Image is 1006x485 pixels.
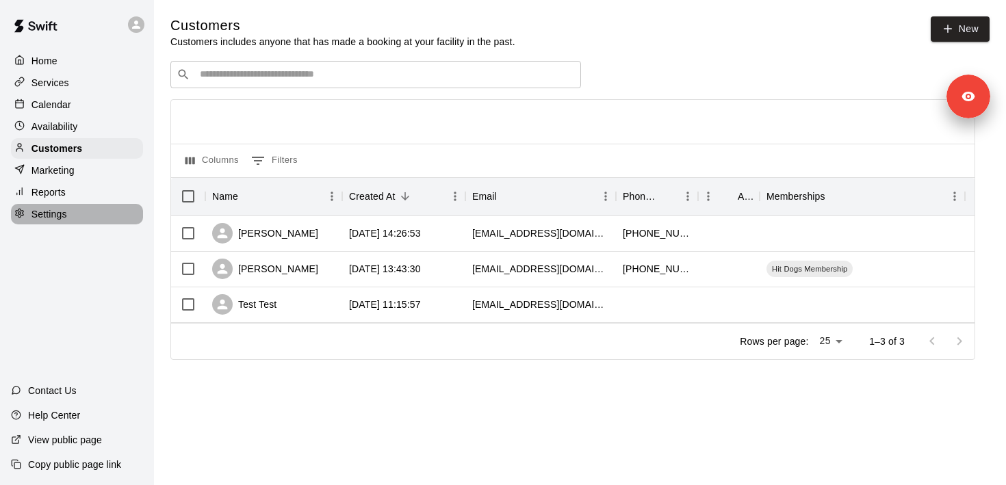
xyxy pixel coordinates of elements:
a: Availability [11,116,143,137]
button: Sort [658,187,678,206]
p: Reports [31,185,66,199]
div: Hit Dogs Membership [766,261,853,277]
button: Menu [445,186,465,207]
div: Memberships [766,177,825,215]
button: Sort [238,187,257,206]
button: Select columns [182,150,242,172]
span: Hit Dogs Membership [766,263,853,274]
p: Settings [31,207,67,221]
div: 2025-08-14 14:26:53 [349,226,421,240]
button: Sort [497,187,516,206]
p: Availability [31,120,78,133]
div: Name [212,177,238,215]
div: test@gmail.com [472,298,609,311]
p: Calendar [31,98,71,112]
div: Name [205,177,342,215]
button: Menu [595,186,616,207]
div: Age [738,177,753,215]
p: Customers includes anyone that has made a booking at your facility in the past. [170,35,515,49]
a: Reports [11,182,143,202]
button: Sort [825,187,844,206]
button: Show filters [248,150,301,172]
a: Settings [11,204,143,224]
button: Menu [698,186,719,207]
div: Memberships [760,177,965,215]
div: 25 [814,331,847,351]
a: Customers [11,138,143,159]
a: Home [11,51,143,71]
div: Age [698,177,760,215]
button: Menu [944,186,965,207]
div: +17738889999 [623,262,691,276]
a: Services [11,73,143,93]
div: Search customers by name or email [170,61,581,88]
button: Menu [322,186,342,207]
div: Test Test [212,294,276,315]
p: Home [31,54,57,68]
div: [PERSON_NAME] [212,223,318,244]
p: Customers [31,142,82,155]
button: Sort [396,187,415,206]
p: Services [31,76,69,90]
div: Email [465,177,616,215]
div: Email [472,177,497,215]
div: 2022-01-12 11:15:57 [349,298,421,311]
div: [PERSON_NAME] [212,259,318,279]
button: Menu [678,186,698,207]
div: +12243555524 [623,226,691,240]
div: Phone Number [623,177,658,215]
p: Rows per page: [740,335,808,348]
div: Phone Number [616,177,698,215]
p: Copy public page link [28,458,121,471]
div: Created At [349,177,396,215]
a: Calendar [11,94,143,115]
h5: Customers [170,16,515,35]
p: Help Center [28,408,80,422]
div: a-sobo@outlook.com [472,262,609,276]
button: Sort [719,187,738,206]
div: mamabear71787@gmail.com [472,226,609,240]
p: Contact Us [28,384,77,397]
p: View public page [28,433,102,447]
div: 2025-08-14 13:43:30 [349,262,421,276]
a: Marketing [11,160,143,181]
p: 1–3 of 3 [869,335,905,348]
div: Created At [342,177,465,215]
p: Marketing [31,163,75,177]
a: New [931,16,990,42]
